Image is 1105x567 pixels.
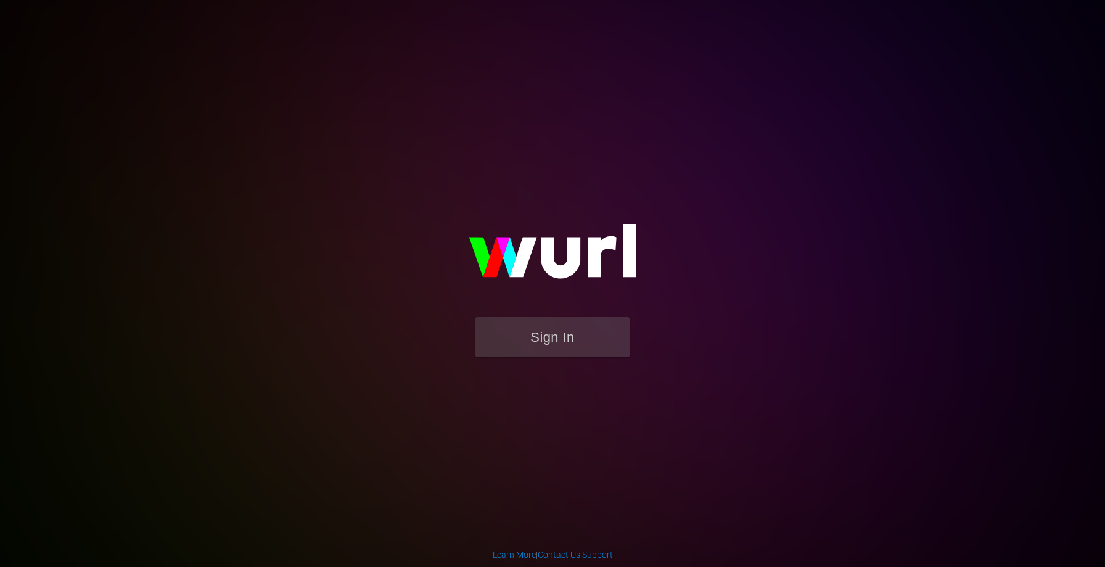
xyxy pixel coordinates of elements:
img: wurl-logo-on-black-223613ac3d8ba8fe6dc639794a292ebdb59501304c7dfd60c99c58986ef67473.svg [429,197,676,317]
div: | | [493,548,613,561]
a: Support [582,550,613,560]
button: Sign In [475,317,630,357]
a: Learn More [493,550,536,560]
a: Contact Us [538,550,580,560]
